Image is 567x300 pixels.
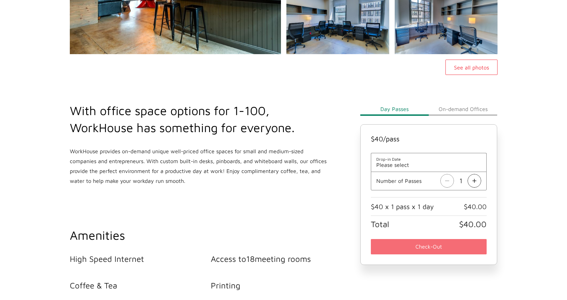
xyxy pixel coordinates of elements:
p: Number of Passes [376,178,422,184]
button: See all photos [445,60,498,75]
h2: Amenities [70,227,352,244]
span: 1 [454,174,468,188]
li: Coffee & Tea [70,281,211,290]
span: $40.00 [459,219,487,229]
button: Day Passes [360,102,429,116]
li: High Speed Internet [70,254,211,264]
span: $40.00 [464,203,487,210]
li: Access to 18 meeting rooms [211,254,352,264]
button: Check-Out [371,239,487,254]
img: Increase seat count [468,174,481,188]
li: Printing [211,281,352,290]
h4: $ 40 /pass [371,135,487,143]
p: WorkHouse provides on-demand unique well-priced office spaces for small and medium-sized companie... [70,146,328,186]
img: Decrease seat count [440,174,454,188]
button: On-demand Offices [429,102,497,116]
span: $40 x 1 pass x 1 day [371,203,434,210]
span: Drop-in Date [376,157,482,162]
h2: With office space options for 1-100, WorkHouse has something for everyone. [70,102,328,136]
span: Total [371,219,389,229]
button: Drop-in DatePlease select [376,157,482,168]
span: Please select [376,162,482,168]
